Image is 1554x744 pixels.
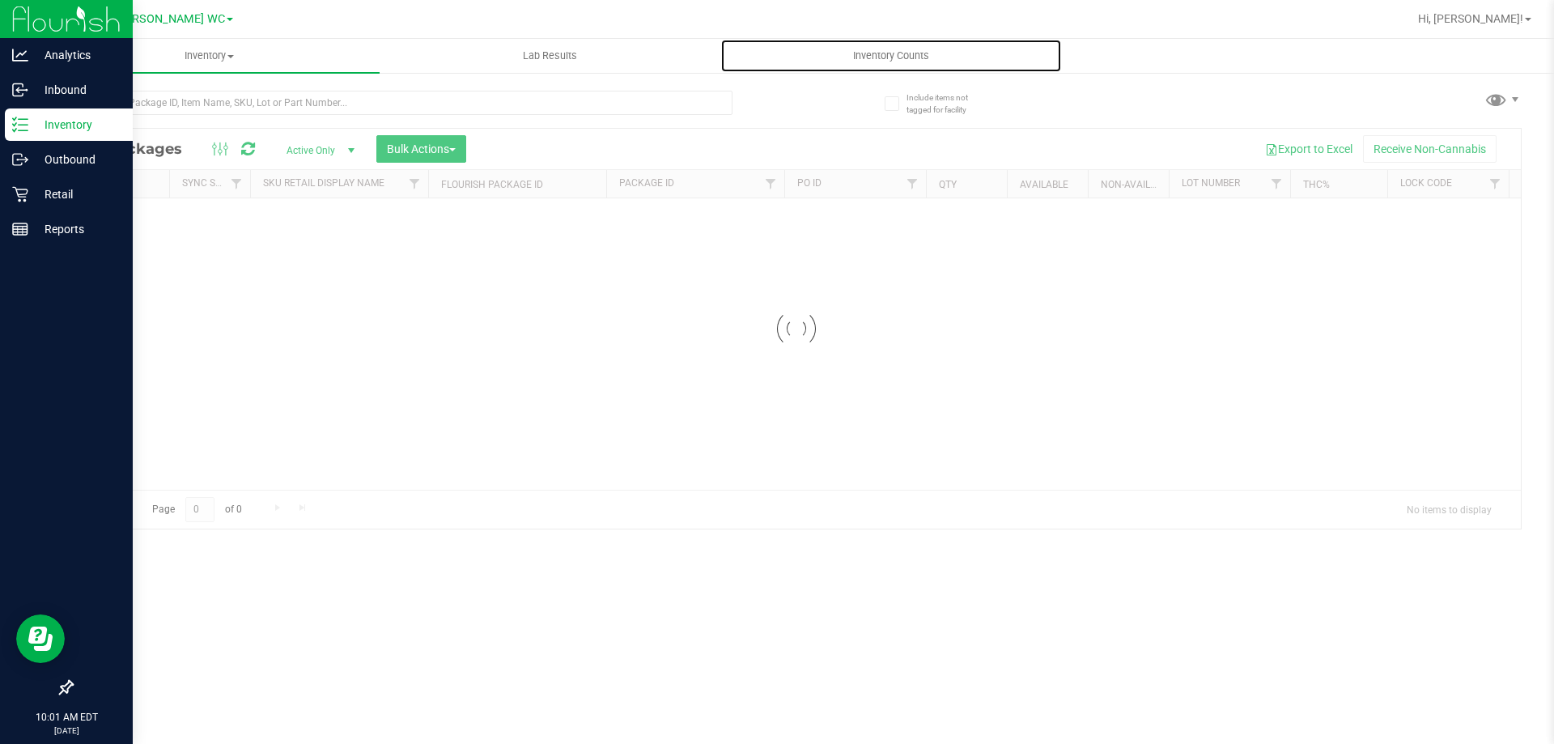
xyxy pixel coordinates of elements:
[380,39,720,73] a: Lab Results
[28,150,125,169] p: Outbound
[39,39,380,73] a: Inventory
[831,49,951,63] span: Inventory Counts
[12,82,28,98] inline-svg: Inbound
[28,115,125,134] p: Inventory
[7,710,125,725] p: 10:01 AM EDT
[71,91,732,115] input: Search Package ID, Item Name, SKU, Lot or Part Number...
[28,45,125,65] p: Analytics
[16,614,65,663] iframe: Resource center
[97,12,225,26] span: St. [PERSON_NAME] WC
[7,725,125,737] p: [DATE]
[501,49,599,63] span: Lab Results
[906,91,987,116] span: Include items not tagged for facility
[12,47,28,63] inline-svg: Analytics
[28,80,125,100] p: Inbound
[1418,12,1523,25] span: Hi, [PERSON_NAME]!
[720,39,1061,73] a: Inventory Counts
[12,117,28,133] inline-svg: Inventory
[39,49,380,63] span: Inventory
[12,221,28,237] inline-svg: Reports
[28,219,125,239] p: Reports
[28,185,125,204] p: Retail
[12,186,28,202] inline-svg: Retail
[12,151,28,168] inline-svg: Outbound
